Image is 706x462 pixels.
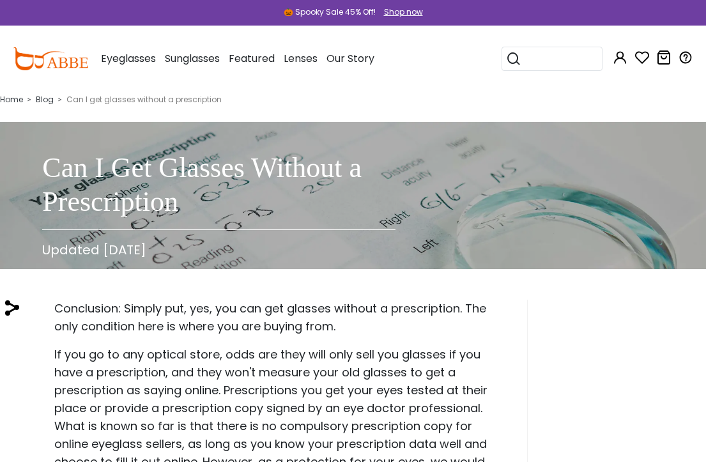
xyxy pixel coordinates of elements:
h1: Can I Get Glasses Without a Prescription [42,151,395,219]
div: 🎃 Spooky Sale 45% Off! [284,6,376,18]
p: Conclusion: Simply put, yes, you can get glasses without a prescription. The only condition here ... [54,300,492,335]
span: Lenses [284,51,318,66]
div: Shop now [384,6,423,18]
span: Sunglasses [165,51,220,66]
i: > [58,95,62,104]
i: > [27,95,31,104]
span: Can I get glasses without a prescription [66,94,222,105]
span: Featured [229,51,275,66]
span: Our Story [326,51,374,66]
img: abbeglasses.com [13,47,88,70]
p: Updated [DATE] [42,240,395,259]
a: Blog [36,94,54,105]
span: Eyeglasses [101,51,156,66]
a: Shop now [378,6,423,17]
